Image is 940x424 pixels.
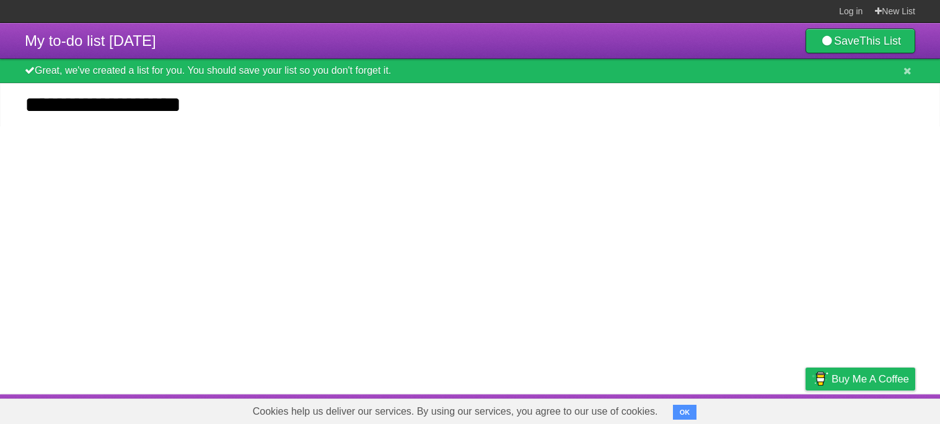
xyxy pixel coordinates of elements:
[641,397,667,421] a: About
[806,29,915,53] a: SaveThis List
[240,399,670,424] span: Cookies help us deliver our services. By using our services, you agree to our use of cookies.
[682,397,732,421] a: Developers
[673,405,697,420] button: OK
[812,368,828,389] img: Buy me a coffee
[789,397,822,421] a: Privacy
[832,368,909,390] span: Buy me a coffee
[747,397,775,421] a: Terms
[806,368,915,391] a: Buy me a coffee
[837,397,915,421] a: Suggest a feature
[25,32,156,49] span: My to-do list [DATE]
[859,35,901,47] b: This List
